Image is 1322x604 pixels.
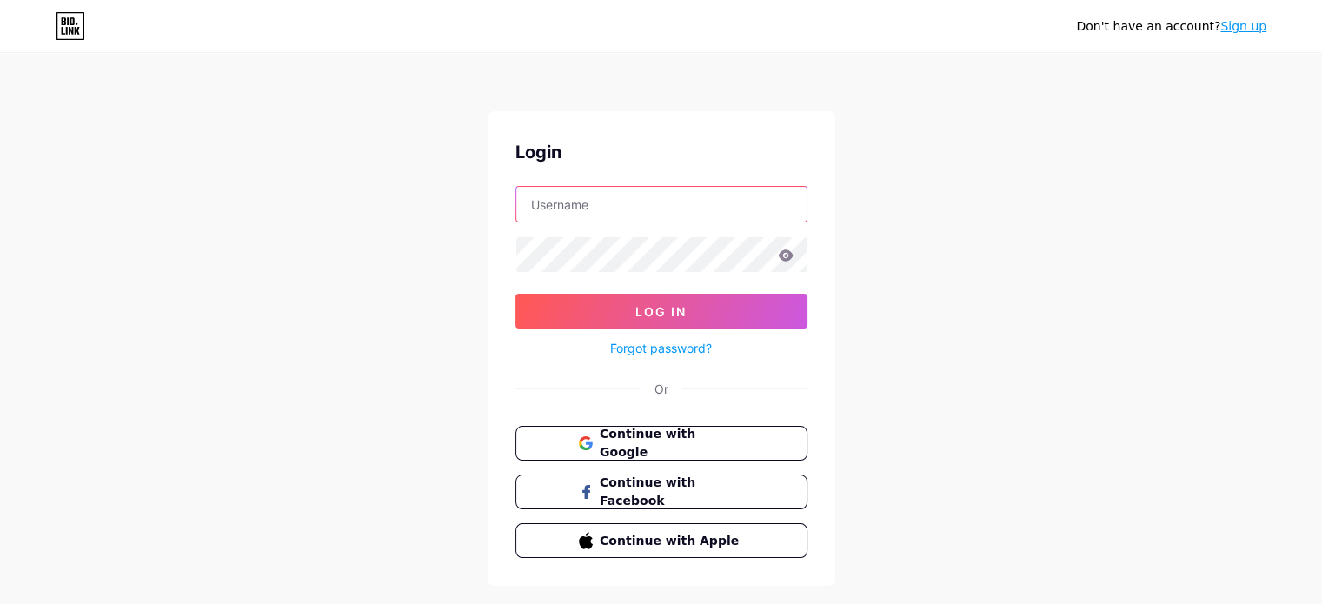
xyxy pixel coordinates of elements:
[515,139,807,165] div: Login
[654,380,668,398] div: Or
[516,187,807,222] input: Username
[600,425,743,461] span: Continue with Google
[515,475,807,509] button: Continue with Facebook
[600,532,743,550] span: Continue with Apple
[515,294,807,329] button: Log In
[1076,17,1266,36] div: Don't have an account?
[515,426,807,461] button: Continue with Google
[635,304,687,319] span: Log In
[610,339,712,357] a: Forgot password?
[1220,19,1266,33] a: Sign up
[600,474,743,510] span: Continue with Facebook
[515,523,807,558] button: Continue with Apple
